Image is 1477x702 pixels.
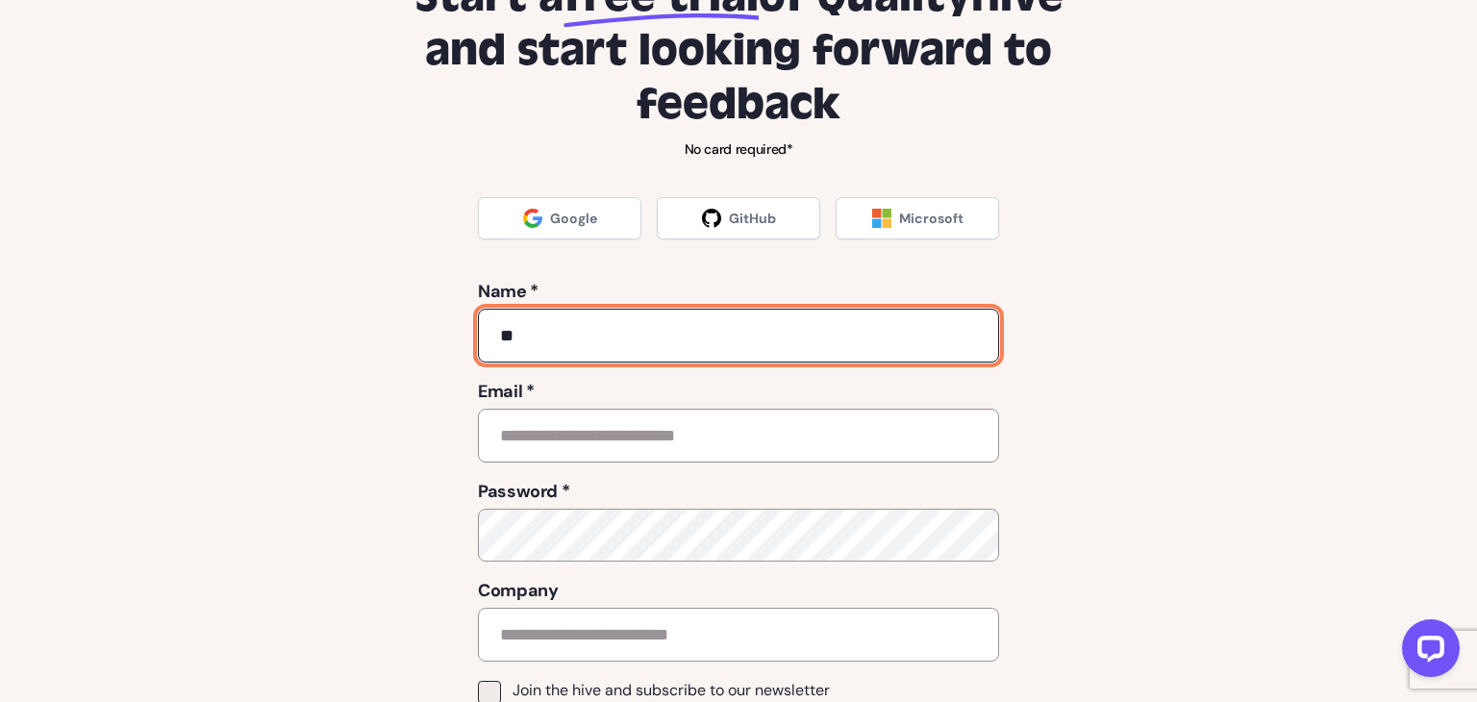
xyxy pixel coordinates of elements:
a: Google [478,197,641,239]
span: Join the hive and subscribe to our newsletter [513,681,830,700]
label: Email * [478,378,999,405]
iframe: LiveChat chat widget [1387,612,1467,692]
span: Google [550,209,597,228]
span: Microsoft [899,209,964,228]
p: No card required* [385,139,1092,159]
label: Name * [478,278,999,305]
label: Password * [478,478,999,505]
span: GitHub [729,209,776,228]
a: Microsoft [836,197,999,239]
a: GitHub [657,197,820,239]
label: Company [478,577,999,604]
